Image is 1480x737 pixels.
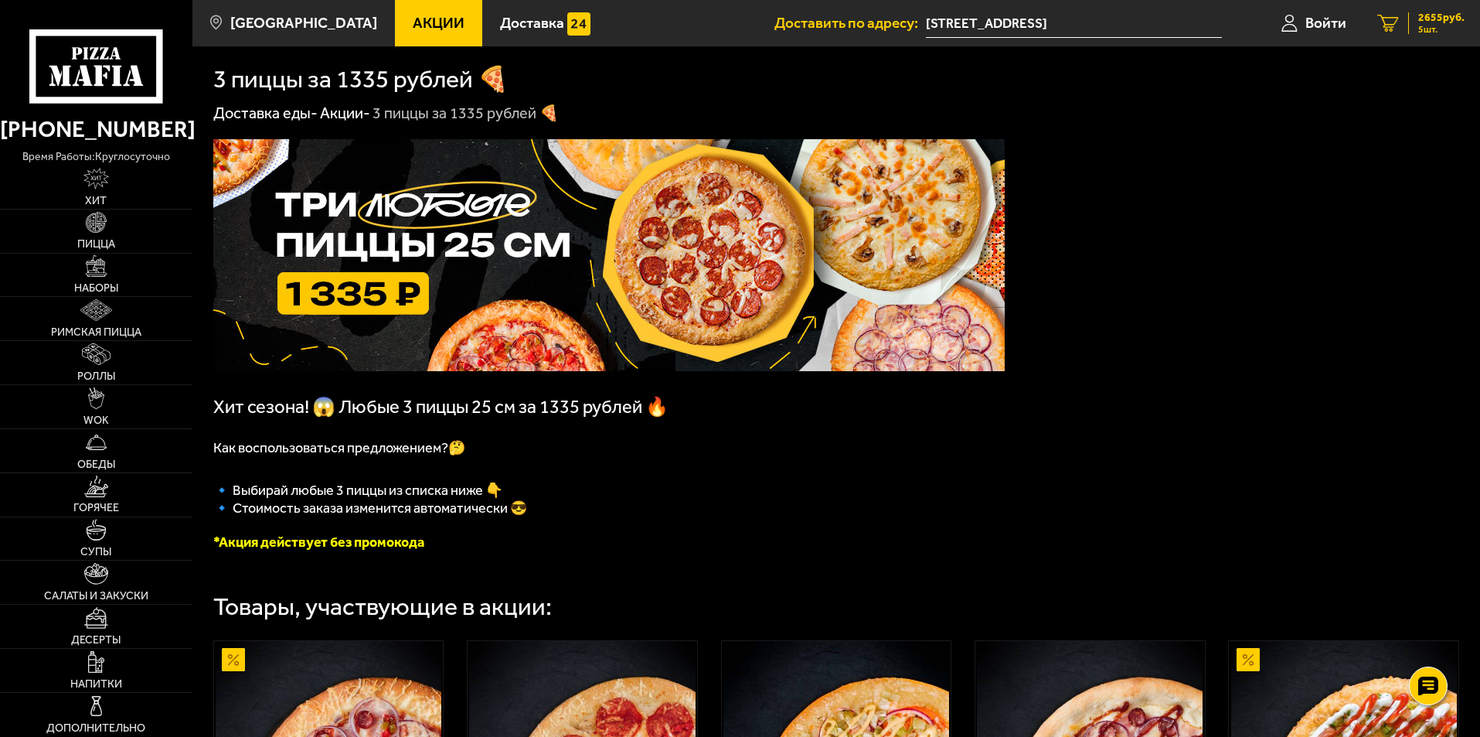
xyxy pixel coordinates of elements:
[70,679,122,690] span: Напитки
[213,534,424,551] font: *Акция действует без промокода
[1418,25,1465,34] span: 5 шт.
[77,459,115,470] span: Обеды
[230,15,377,30] span: [GEOGRAPHIC_DATA]
[80,547,111,558] span: Супы
[213,439,465,456] span: Как воспользоваться предложением?🤔
[213,396,669,418] span: Хит сезона! 😱 Любые 3 пиццы 25 см за 1335 рублей 🔥
[46,723,145,734] span: Дополнительно
[774,15,926,30] span: Доставить по адресу:
[567,12,590,36] img: 15daf4d41897b9f0e9f617042186c801.svg
[213,595,552,619] div: Товары, участвующие в акции:
[51,327,141,338] span: Римская пицца
[71,635,121,646] span: Десерты
[213,104,318,122] a: Доставка еды-
[1237,648,1260,671] img: Акционный
[83,415,109,426] span: WOK
[1305,15,1346,30] span: Войти
[413,15,464,30] span: Акции
[74,283,118,294] span: Наборы
[1418,12,1465,23] span: 2655 руб.
[85,196,107,206] span: Хит
[926,9,1222,38] input: Ваш адрес доставки
[213,500,527,517] span: 🔹 Стоимость заказа изменится автоматически 😎
[73,503,119,514] span: Горячее
[320,104,370,122] a: Акции-
[44,591,148,602] span: Салаты и закуски
[222,648,245,671] img: Акционный
[213,482,502,499] span: 🔹﻿ Выбирай любые 3 пиццы из списка ниже 👇
[77,371,115,382] span: Роллы
[500,15,564,30] span: Доставка
[373,104,559,124] div: 3 пиццы за 1335 рублей 🍕
[213,139,1005,371] img: 1024x1024
[213,67,509,92] h1: 3 пиццы за 1335 рублей 🍕
[77,239,115,250] span: Пицца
